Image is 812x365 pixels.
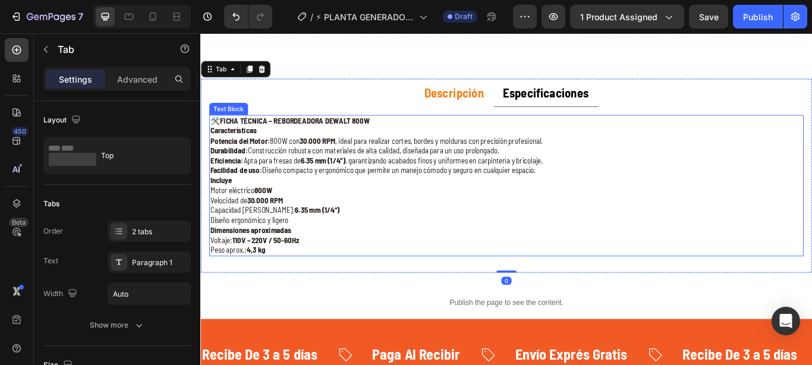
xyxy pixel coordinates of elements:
[743,11,773,23] div: Publish
[11,108,65,118] strong: Características
[12,83,53,93] div: Text Block
[43,256,58,266] div: Text
[689,5,728,29] button: Save
[53,247,75,257] strong: 4,3 kg
[15,36,33,47] div: Tab
[733,5,783,29] button: Publish
[11,200,702,212] p: Capacidad [PERSON_NAME]:
[11,166,36,177] strong: Incluye
[224,5,272,29] div: Undo/Redo
[59,73,92,86] p: Settings
[54,189,96,200] strong: 30.000 RPM
[9,218,29,227] div: Beta
[11,177,702,189] p: Motor eléctrico
[110,200,162,211] strong: 6.35 mm (1/4”)
[43,226,63,237] div: Order
[200,33,812,365] iframe: Design area
[353,60,453,77] strong: Especificaciones
[310,11,313,23] span: /
[11,127,29,136] div: 450
[37,235,115,246] strong: 110V – 220V / 50-60Hz
[11,154,72,165] strong: Facilidad de uso:
[580,11,657,23] span: 1 product assigned
[316,11,414,23] span: ⚡ PLANTA GENERADORA YAMAHA 1500W – MODELO HZ1500 (SIN ESCOBILLAS)
[261,60,331,77] strong: Descripción
[11,143,50,153] strong: Eficiencia:
[11,131,55,141] strong: Durabilidad:
[43,199,59,209] div: Tabs
[5,5,89,29] button: 7
[63,177,84,188] strong: 800W
[117,73,158,86] p: Advanced
[11,96,702,108] p: 🛠️
[101,142,174,169] div: Top
[455,11,473,22] span: Draft
[11,247,702,259] p: Peso aprox.:
[108,283,190,304] input: Auto
[11,119,81,130] strong: Potencia del Motor:
[132,257,188,268] div: Paragraph 1
[132,226,188,237] div: 2 tabs
[90,319,145,331] div: Show more
[78,10,83,24] p: 7
[11,212,702,224] p: Diseño ergonómico y ligero
[43,112,83,128] div: Layout
[11,224,106,234] strong: Dimensiones aproximadas
[699,12,719,22] span: Save
[43,286,80,302] div: Width
[351,284,363,293] div: 0
[772,307,800,335] div: Open Intercom Messenger
[11,235,702,247] p: Voltaje:
[43,314,191,336] button: Show more
[58,42,159,56] p: Tab
[570,5,684,29] button: 1 product assigned
[11,108,702,166] p: 800W con , ideal para realizar cortes, bordes y molduras con precisión profesional. Construcción ...
[115,119,157,130] strong: 30.000 RPM
[23,96,197,107] strong: FICHA TÉCNICA – REBORDEADORA DEWALT 800W
[11,189,702,201] p: Velocidad de
[117,143,169,153] strong: 6.35 mm (1/4”)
